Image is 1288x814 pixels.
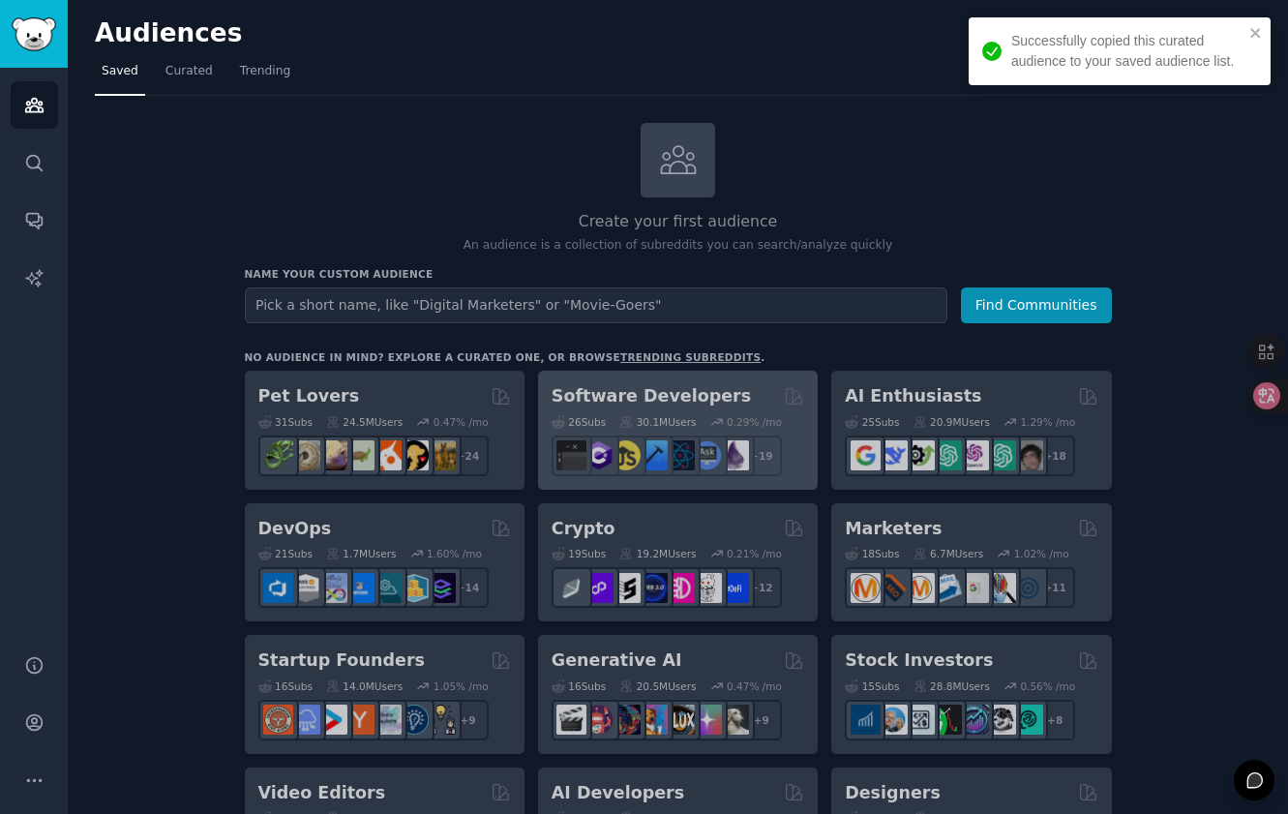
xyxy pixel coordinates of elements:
button: close [1249,25,1263,41]
div: No audience in mind? Explore a curated one, or browse . [245,350,765,364]
h2: Audiences [95,18,1104,49]
span: Saved [102,63,138,80]
input: Pick a short name, like "Digital Marketers" or "Movie-Goers" [245,287,947,323]
span: Curated [165,63,213,80]
a: Trending [233,56,297,96]
h2: Create your first audience [245,210,1112,234]
a: Saved [95,56,145,96]
div: Successfully copied this curated audience to your saved audience list. [1011,31,1243,72]
a: trending subreddits [620,351,761,363]
button: Find Communities [961,287,1112,323]
h3: Name your custom audience [245,267,1112,281]
span: Trending [240,63,290,80]
a: Curated [159,56,220,96]
img: GummySearch logo [12,17,56,51]
p: An audience is a collection of subreddits you can search/analyze quickly [245,237,1112,255]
